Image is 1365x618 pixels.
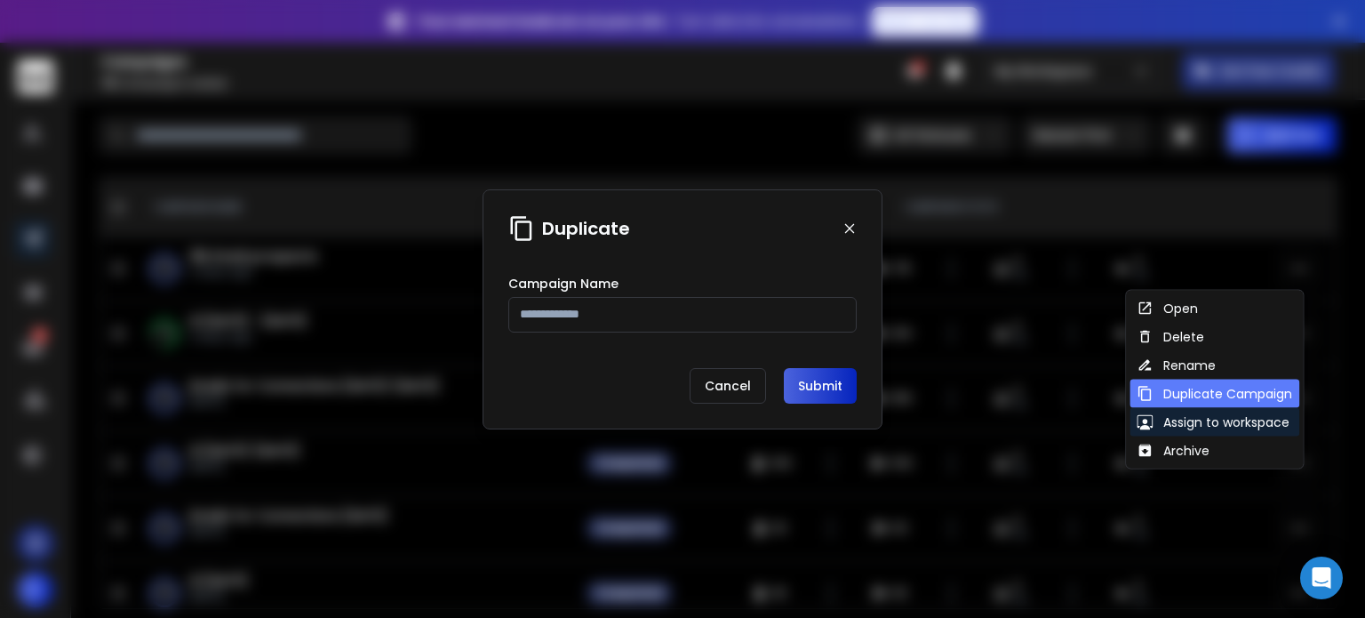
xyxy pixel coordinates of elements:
div: Archive [1137,442,1209,460]
div: Assign to workspace [1137,413,1289,431]
div: Delete [1137,328,1204,346]
div: Open [1137,300,1198,317]
button: Submit [784,368,857,404]
div: Rename [1137,357,1216,374]
p: Cancel [690,368,766,404]
div: Duplicate Campaign [1137,385,1292,403]
h1: Duplicate [542,216,630,241]
div: Open Intercom Messenger [1300,557,1343,599]
label: Campaign Name [508,277,619,290]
